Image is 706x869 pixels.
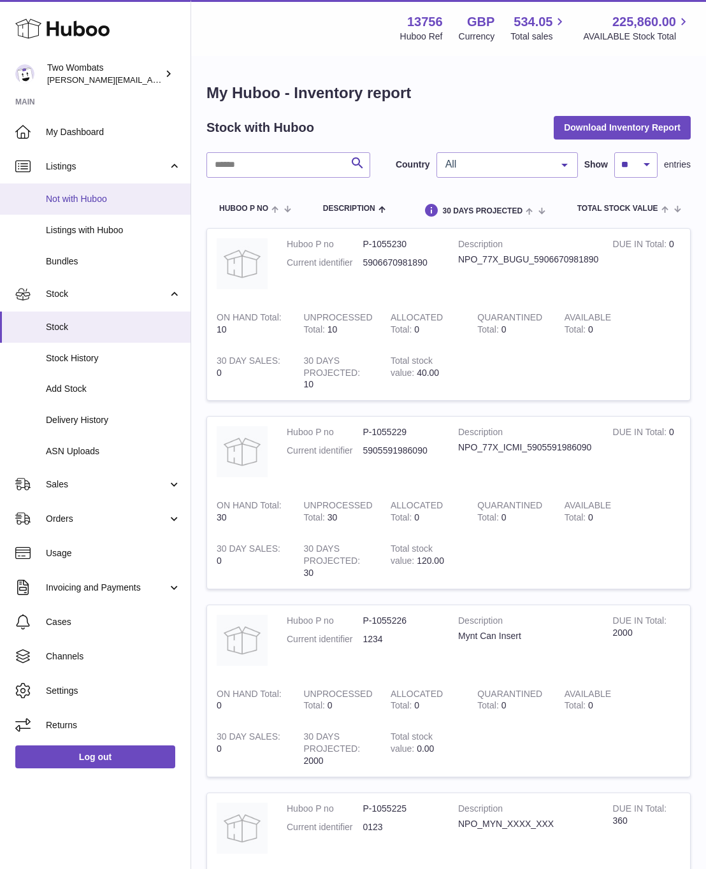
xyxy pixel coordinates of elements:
[303,543,360,569] strong: 30 DAYS PROJECTED
[46,352,181,364] span: Stock History
[46,719,181,731] span: Returns
[46,255,181,268] span: Bundles
[381,490,468,533] td: 0
[303,312,372,338] strong: UNPROCESSED Total
[217,312,282,326] strong: ON HAND Total
[323,205,375,213] span: Description
[501,512,507,522] span: 0
[46,383,181,395] span: Add Stock
[287,821,363,833] dt: Current identifier
[303,500,372,526] strong: UNPROCESSED Total
[391,731,433,757] strong: Total stock value
[46,685,181,697] span: Settings
[613,615,667,629] strong: DUE IN Total
[287,803,363,815] dt: Huboo P no
[391,543,433,569] strong: Total stock value
[207,302,294,345] td: 10
[555,302,642,345] td: 0
[206,83,691,103] h1: My Huboo - Inventory report
[458,254,594,266] div: NPO_77X_BUGU_5906670981890
[207,721,294,777] td: 0
[363,257,440,269] dd: 5906670981890
[565,312,611,338] strong: AVAILABLE Total
[565,500,611,526] strong: AVAILABLE Total
[46,193,181,205] span: Not with Huboo
[613,239,669,252] strong: DUE IN Total
[287,238,363,250] dt: Huboo P no
[391,355,433,381] strong: Total stock value
[46,650,181,663] span: Channels
[219,205,268,213] span: Huboo P no
[583,31,691,43] span: AVAILABLE Stock Total
[458,630,594,642] div: Mynt Can Insert
[46,547,181,559] span: Usage
[363,803,440,815] dd: P-1055225
[363,633,440,645] dd: 1234
[417,368,439,378] span: 40.00
[294,302,380,345] td: 10
[603,417,690,490] td: 0
[400,31,443,43] div: Huboo Ref
[510,13,567,43] a: 534.05 Total sales
[46,445,181,457] span: ASN Uploads
[514,13,552,31] span: 534.05
[294,679,380,722] td: 0
[217,543,280,557] strong: 30 DAY SALES
[287,615,363,627] dt: Huboo P no
[207,679,294,722] td: 0
[207,345,294,401] td: 0
[458,238,594,254] strong: Description
[477,500,542,526] strong: QUARANTINED Total
[294,721,380,777] td: 2000
[47,75,256,85] span: [PERSON_NAME][EMAIL_ADDRESS][DOMAIN_NAME]
[287,426,363,438] dt: Huboo P no
[458,818,594,830] div: NPO_MYN_XXXX_XXX
[467,13,494,31] strong: GBP
[207,533,294,589] td: 0
[217,426,268,477] img: product image
[442,158,552,171] span: All
[458,615,594,630] strong: Description
[217,731,280,745] strong: 30 DAY SALES
[417,556,444,566] span: 120.00
[458,442,594,454] div: NPO_77X_ICMI_5905591986090
[287,633,363,645] dt: Current identifier
[381,679,468,722] td: 0
[554,116,691,139] button: Download Inventory Report
[46,288,168,300] span: Stock
[501,324,507,334] span: 0
[294,533,380,589] td: 30
[391,500,443,526] strong: ALLOCATED Total
[565,689,611,714] strong: AVAILABLE Total
[287,257,363,269] dt: Current identifier
[613,427,669,440] strong: DUE IN Total
[501,700,507,710] span: 0
[363,426,440,438] dd: P-1055229
[417,743,434,754] span: 0.00
[46,161,168,173] span: Listings
[477,312,542,338] strong: QUARANTINED Total
[577,205,658,213] span: Total stock value
[46,513,168,525] span: Orders
[458,803,594,818] strong: Description
[391,312,443,338] strong: ALLOCATED Total
[217,238,268,289] img: product image
[555,679,642,722] td: 0
[584,159,608,171] label: Show
[46,321,181,333] span: Stock
[363,445,440,457] dd: 5905591986090
[287,445,363,457] dt: Current identifier
[555,490,642,533] td: 0
[47,62,162,86] div: Two Wombats
[46,616,181,628] span: Cases
[664,159,691,171] span: entries
[46,414,181,426] span: Delivery History
[381,302,468,345] td: 0
[391,689,443,714] strong: ALLOCATED Total
[303,355,360,381] strong: 30 DAYS PROJECTED
[217,803,268,854] img: product image
[46,224,181,236] span: Listings with Huboo
[46,478,168,491] span: Sales
[217,615,268,666] img: product image
[442,207,522,215] span: 30 DAYS PROJECTED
